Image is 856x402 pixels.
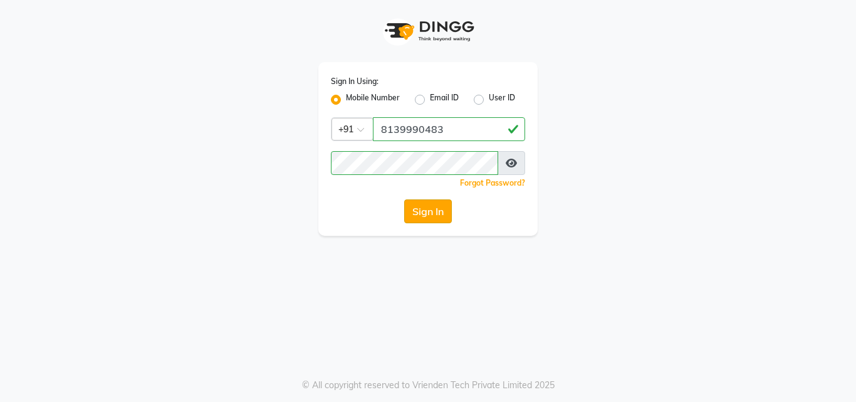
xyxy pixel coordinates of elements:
label: Sign In Using: [331,76,378,87]
input: Username [331,151,498,175]
input: Username [373,117,525,141]
button: Sign In [404,199,452,223]
img: logo1.svg [378,13,478,50]
label: Mobile Number [346,92,400,107]
label: User ID [489,92,515,107]
label: Email ID [430,92,459,107]
a: Forgot Password? [460,178,525,188]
